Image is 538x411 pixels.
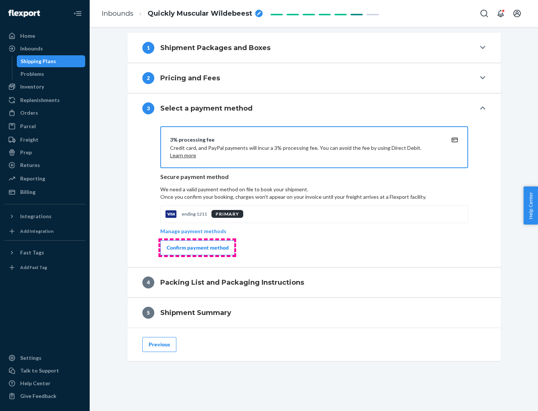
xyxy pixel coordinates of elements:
button: Learn more [170,152,196,159]
button: 2Pricing and Fees [127,63,501,93]
button: 1Shipment Packages and Boxes [127,33,501,63]
div: Settings [20,354,41,362]
div: Help Center [20,380,50,387]
div: Problems [21,70,44,78]
button: Help Center [523,186,538,225]
div: Replenishments [20,96,60,104]
h4: Shipment Packages and Boxes [160,43,270,53]
p: We need a valid payment method on file to book your shipment. [160,186,468,201]
a: Replenishments [4,94,85,106]
a: Help Center [4,377,85,389]
div: 5 [142,307,154,319]
div: 3% processing fee [170,136,440,143]
div: Prep [20,149,32,156]
div: 2 [142,72,154,84]
a: Prep [4,146,85,158]
button: 5Shipment Summary [127,298,501,328]
div: Billing [20,188,35,196]
a: Talk to Support [4,365,85,377]
h4: Select a payment method [160,103,253,113]
div: Inventory [20,83,44,90]
a: Inbounds [102,9,133,18]
h4: Packing List and Packaging Instructions [160,278,304,287]
div: Reporting [20,175,45,182]
h4: Shipment Summary [160,308,231,318]
div: Returns [20,161,40,169]
button: Close Navigation [70,6,85,21]
img: Flexport logo [8,10,40,17]
div: Shipping Plans [21,58,56,65]
a: Settings [4,352,85,364]
h4: Pricing and Fees [160,73,220,83]
a: Freight [4,134,85,146]
p: Manage payment methods [160,228,226,235]
button: Open Search Box [477,6,492,21]
button: 4Packing List and Packaging Instructions [127,268,501,297]
div: Fast Tags [20,249,44,256]
button: Previous [142,337,176,352]
div: Orders [20,109,38,117]
div: Give Feedback [20,392,56,400]
div: Inbounds [20,45,43,52]
div: 1 [142,42,154,54]
a: Problems [17,68,86,80]
button: Give Feedback [4,390,85,402]
div: Home [20,32,35,40]
p: Once you confirm your booking, charges won't appear on your invoice until your freight arrives at... [160,193,468,201]
a: Shipping Plans [17,55,86,67]
button: 3Select a payment method [127,93,501,123]
p: Secure payment method [160,173,468,181]
a: Inbounds [4,43,85,55]
a: Billing [4,186,85,198]
div: Parcel [20,123,36,130]
div: Add Fast Tag [20,264,47,271]
div: Add Integration [20,228,53,234]
a: Orders [4,107,85,119]
a: Home [4,30,85,42]
div: Talk to Support [20,367,59,374]
div: Integrations [20,213,52,220]
button: Open notifications [493,6,508,21]
button: Confirm payment method [160,240,235,255]
a: Add Integration [4,225,85,237]
div: PRIMARY [211,210,243,218]
p: ending 1211 [182,211,207,217]
a: Parcel [4,120,85,132]
div: Confirm payment method [167,244,229,251]
button: Open account menu [510,6,525,21]
button: Fast Tags [4,247,85,259]
button: Integrations [4,210,85,222]
span: Quickly Muscular Wildebeest [148,9,252,19]
a: Reporting [4,173,85,185]
div: 4 [142,276,154,288]
div: 3 [142,102,154,114]
ol: breadcrumbs [96,3,269,25]
a: Returns [4,159,85,171]
a: Add Fast Tag [4,262,85,274]
div: Freight [20,136,38,143]
p: Credit card, and PayPal payments will incur a 3% processing fee. You can avoid the fee by using D... [170,144,440,159]
a: Inventory [4,81,85,93]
